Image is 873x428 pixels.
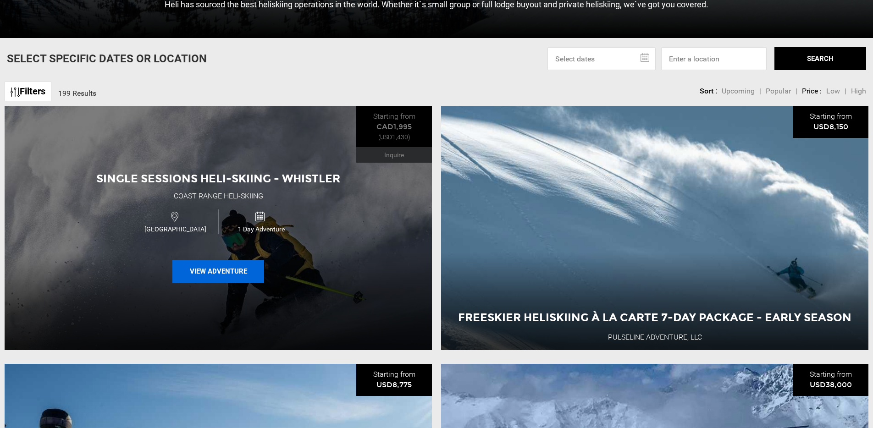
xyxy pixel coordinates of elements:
li: | [759,86,761,97]
span: 199 Results [58,89,96,98]
p: Select Specific Dates Or Location [7,51,207,66]
li: | [796,86,797,97]
span: Popular [766,87,791,95]
img: btn-icon.svg [11,88,20,97]
input: Select dates [547,47,656,70]
a: Filters [5,82,51,101]
button: SEARCH [774,47,866,70]
li: Sort : [700,86,717,97]
span: Low [826,87,840,95]
input: Enter a location [661,47,767,70]
span: Single Sessions Heli-Skiing - Whistler [96,172,340,185]
span: 1 Day Adventure [219,225,304,234]
span: [GEOGRAPHIC_DATA] [133,225,218,234]
li: Price : [802,86,822,97]
li: | [845,86,846,97]
button: View Adventure [172,260,264,283]
span: High [851,87,866,95]
div: Coast Range Heli-Skiing [174,191,263,202]
span: Upcoming [722,87,755,95]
